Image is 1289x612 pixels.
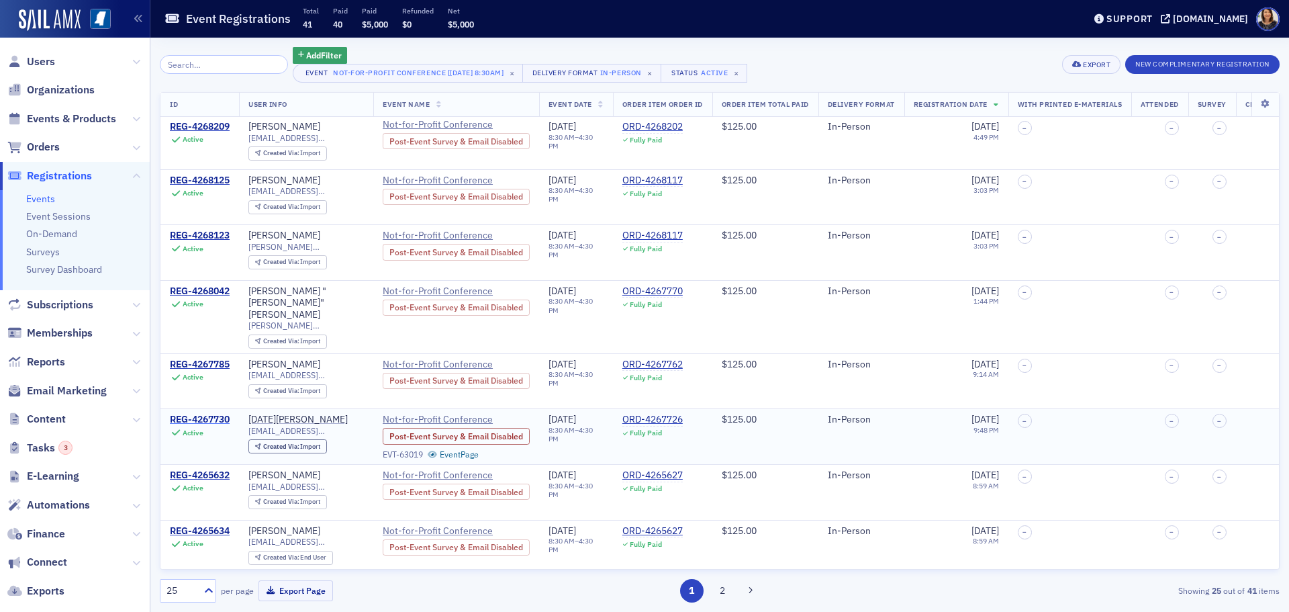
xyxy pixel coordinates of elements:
[248,146,327,161] div: Created Via: Import
[630,484,662,493] div: Fully Paid
[548,186,604,204] div: –
[170,230,230,242] a: REG-4268123
[7,298,93,312] a: Subscriptions
[548,482,604,499] div: –
[548,358,576,370] span: [DATE]
[644,67,656,79] span: ×
[170,525,230,537] div: REG-4265634
[722,99,809,109] span: Order Item Total Paid
[27,298,93,312] span: Subscriptions
[248,482,364,492] span: [EMAIL_ADDRESS][DOMAIN_NAME]
[622,286,683,298] div: ORD-4267770
[722,229,757,241] span: $125.00
[548,426,604,443] div: –
[248,359,320,371] div: [PERSON_NAME]
[27,169,92,183] span: Registrations
[248,335,327,349] div: Created Via: Import
[548,370,604,388] div: –
[971,413,999,425] span: [DATE]
[973,536,999,545] time: 8:59 AM
[19,9,81,31] a: SailAMX
[548,296,593,314] time: 4:30 PM
[973,481,999,490] time: 8:59 AM
[506,67,518,79] span: ×
[306,49,342,61] span: Add Filter
[183,300,203,308] div: Active
[661,64,748,83] button: StatusActive×
[7,83,95,97] a: Organizations
[548,241,593,259] time: 4:30 PM
[828,230,895,242] div: In-Person
[27,584,64,599] span: Exports
[548,241,575,251] time: 8:30 AM
[730,67,743,79] span: ×
[248,230,320,242] div: [PERSON_NAME]
[26,246,60,258] a: Surveys
[248,537,364,547] span: [EMAIL_ADDRESS][DOMAIN_NAME]
[7,584,64,599] a: Exports
[622,121,683,133] a: ORD-4268202
[671,69,699,77] div: Status
[973,132,999,141] time: 4:49 PM
[973,241,999,251] time: 3:03 PM
[383,175,530,187] a: Not-for-Profit Conference
[7,140,60,155] a: Orders
[183,189,203,198] div: Active
[248,99,287,109] span: User Info
[548,185,593,204] time: 4:30 PM
[548,525,576,537] span: [DATE]
[383,286,530,298] a: Not-for-Profit Conference
[548,285,576,297] span: [DATE]
[248,414,348,426] a: [DATE][PERSON_NAME]
[973,425,999,435] time: 9:48 PM
[622,359,683,371] a: ORD-4267762
[383,428,530,444] div: Post-Event Survey
[27,527,65,541] span: Finance
[828,121,895,133] div: In-Person
[630,374,662,382] div: Fully Paid
[383,359,530,371] a: Not-for-Profit Conference
[448,19,474,30] span: $5,000
[383,470,530,482] a: Not-for-Profit Conference
[548,481,593,499] time: 4:30 PM
[402,19,412,30] span: $0
[630,429,662,437] div: Fully Paid
[428,449,479,460] a: EventPage
[248,470,320,482] a: [PERSON_NAME]
[333,6,348,15] p: Paid
[183,245,203,253] div: Active
[27,326,93,341] span: Memberships
[248,200,327,214] div: Created Via: Import
[81,9,111,32] a: View Homepage
[183,135,203,144] div: Active
[973,185,999,195] time: 3:03 PM
[1125,57,1280,69] a: New Complimentary Registration
[971,525,999,537] span: [DATE]
[402,6,434,15] p: Refunded
[630,189,662,198] div: Fully Paid
[7,555,67,570] a: Connect
[333,66,504,79] div: Not-for-Profit Conference [[DATE] 8:30am]
[1173,13,1248,25] div: [DOMAIN_NAME]
[383,230,505,242] span: Not-for-Profit Conference
[548,132,593,150] time: 4:30 PM
[548,174,576,186] span: [DATE]
[828,414,895,426] div: In-Person
[1169,417,1174,425] span: –
[293,64,524,83] button: EventNot-for-Profit Conference [[DATE] 8:30am]×
[383,300,530,316] div: Post-Event Survey
[263,388,321,395] div: Import
[680,579,704,603] button: 1
[170,359,230,371] a: REG-4267785
[1169,233,1174,241] span: –
[248,242,364,252] span: [PERSON_NAME][EMAIL_ADDRESS][PERSON_NAME][DOMAIN_NAME]
[7,441,73,455] a: Tasks3
[548,99,592,109] span: Event Date
[622,525,683,537] div: ORD-4265627
[263,150,321,157] div: Import
[548,481,575,490] time: 8:30 AM
[548,132,575,141] time: 8:30 AM
[971,174,999,186] span: [DATE]
[7,326,93,341] a: Memberships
